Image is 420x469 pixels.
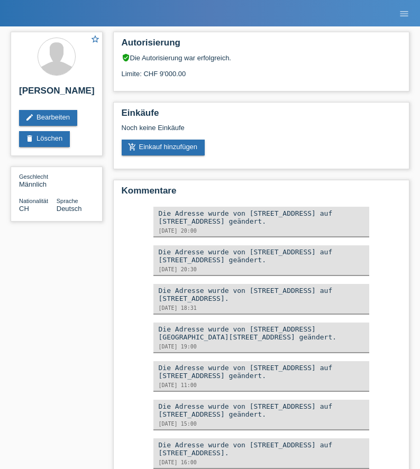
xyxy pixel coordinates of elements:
[57,198,78,204] span: Sprache
[19,205,29,213] span: Schweiz
[159,209,364,225] div: Die Adresse wurde von [STREET_ADDRESS] auf [STREET_ADDRESS] geändert.
[128,143,136,151] i: add_shopping_cart
[122,53,130,62] i: verified_user
[159,402,364,418] div: Die Adresse wurde von [STREET_ADDRESS] auf [STREET_ADDRESS] geändert.
[90,34,100,44] i: star_border
[159,344,364,350] div: [DATE] 19:00
[159,364,364,380] div: Die Adresse wurde von [STREET_ADDRESS] auf [STREET_ADDRESS] geändert.
[159,459,364,465] div: [DATE] 16:00
[122,140,205,155] a: add_shopping_cartEinkauf hinzufügen
[159,287,364,302] div: Die Adresse wurde von [STREET_ADDRESS] auf [STREET_ADDRESS].
[159,228,364,234] div: [DATE] 20:00
[19,173,48,180] span: Geschlecht
[90,34,100,45] a: star_border
[19,110,77,126] a: editBearbeiten
[25,134,34,143] i: delete
[57,205,82,213] span: Deutsch
[122,124,401,140] div: Noch keine Einkäufe
[122,53,401,62] div: Die Autorisierung war erfolgreich.
[159,325,364,341] div: Die Adresse wurde von [STREET_ADDRESS][GEOGRAPHIC_DATA][STREET_ADDRESS] geändert.
[394,10,415,16] a: menu
[159,382,364,388] div: [DATE] 11:00
[159,305,364,311] div: [DATE] 18:31
[122,38,401,53] h2: Autorisierung
[19,198,48,204] span: Nationalität
[399,8,409,19] i: menu
[159,441,364,457] div: Die Adresse wurde von [STREET_ADDRESS] auf [STREET_ADDRESS].
[19,86,94,102] h2: [PERSON_NAME]
[159,421,364,427] div: [DATE] 15:00
[159,248,364,264] div: Die Adresse wurde von [STREET_ADDRESS] auf [STREET_ADDRESS] geändert.
[122,186,401,201] h2: Kommentare
[159,266,364,272] div: [DATE] 20:30
[122,108,401,124] h2: Einkäufe
[122,62,401,78] div: Limite: CHF 9'000.00
[25,113,34,122] i: edit
[19,172,57,188] div: Männlich
[19,131,70,147] a: deleteLöschen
